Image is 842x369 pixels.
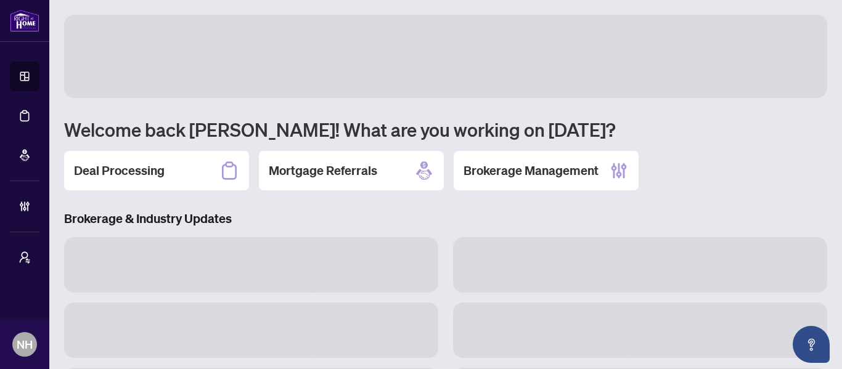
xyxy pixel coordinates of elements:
h2: Brokerage Management [464,162,599,179]
h1: Welcome back [PERSON_NAME]! What are you working on [DATE]? [64,118,827,141]
span: user-switch [18,251,31,264]
h3: Brokerage & Industry Updates [64,210,827,227]
span: NH [17,336,33,353]
button: Open asap [793,326,830,363]
img: logo [10,9,39,32]
h2: Deal Processing [74,162,165,179]
h2: Mortgage Referrals [269,162,377,179]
